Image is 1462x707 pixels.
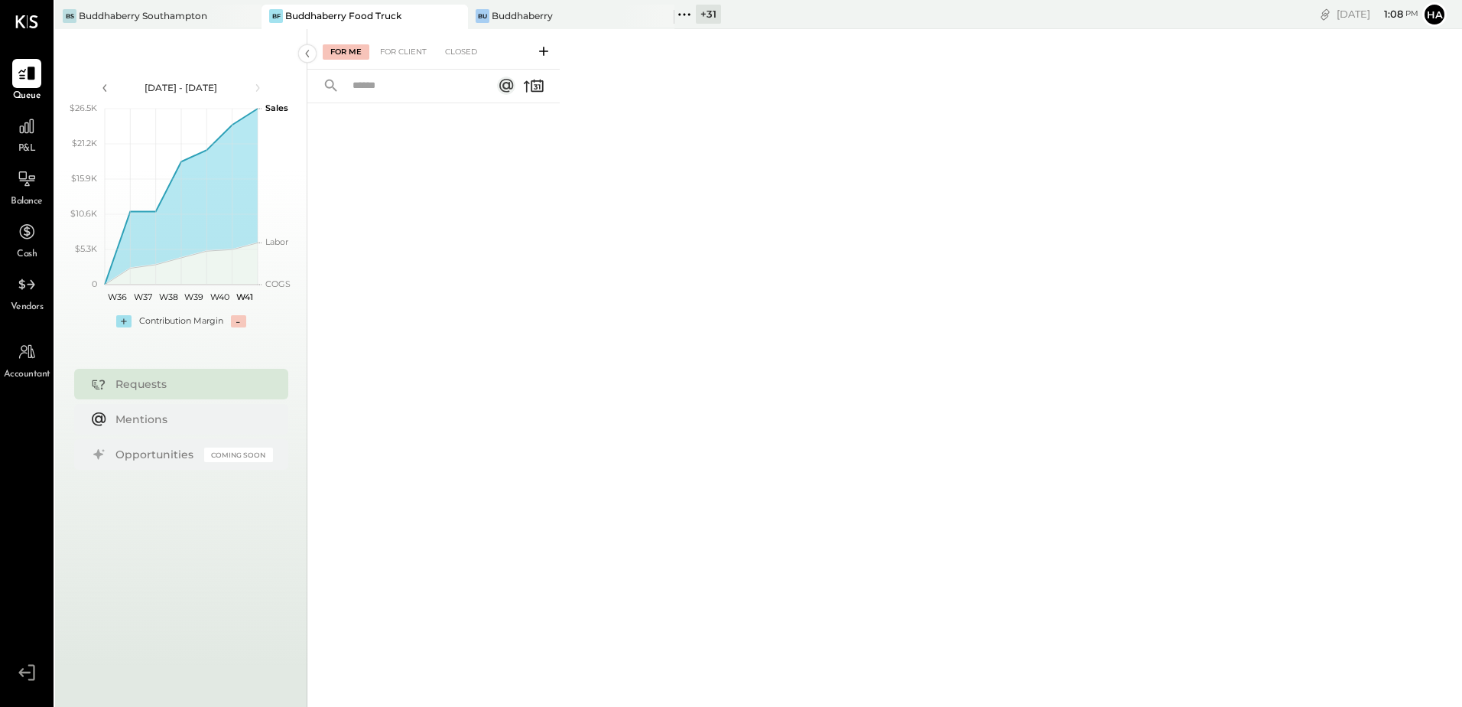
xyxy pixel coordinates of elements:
div: + [116,315,132,327]
div: BS [63,9,76,23]
text: W39 [184,292,203,302]
div: Coming Soon [204,448,273,462]
div: BF [269,9,283,23]
span: Vendors [11,301,44,314]
text: W37 [134,292,152,302]
text: Sales [265,103,288,113]
div: Mentions [115,412,265,427]
text: W41 [236,292,253,302]
div: [DATE] [1337,7,1418,21]
div: Closed [437,44,485,60]
div: Buddhaberry Southampton [79,9,207,22]
span: Accountant [4,368,50,382]
text: $21.2K [72,138,97,148]
div: copy link [1317,6,1333,22]
div: For Client [372,44,434,60]
text: $5.3K [75,243,97,254]
div: Requests [115,376,265,392]
text: COGS [265,279,291,289]
text: W40 [210,292,229,302]
text: 0 [92,279,97,289]
a: Queue [1,59,53,103]
a: Balance [1,165,53,209]
text: Labor [265,236,288,247]
a: Vendors [1,270,53,314]
span: Balance [11,195,43,209]
div: Contribution Margin [139,315,223,327]
div: Buddhaberry Food Truck [285,9,401,22]
div: Bu [476,9,489,23]
div: Buddhaberry [492,9,553,22]
div: - [231,315,246,327]
span: Cash [17,248,37,262]
div: Opportunities [115,447,197,462]
text: W36 [108,292,127,302]
span: P&L [18,142,36,156]
div: + 31 [696,5,721,24]
div: [DATE] - [DATE] [116,81,246,94]
text: W38 [158,292,177,302]
a: Cash [1,217,53,262]
text: $15.9K [71,173,97,184]
a: P&L [1,112,53,156]
button: Ha [1422,2,1447,27]
text: $26.5K [70,103,97,113]
div: For Me [323,44,369,60]
span: Queue [13,90,41,103]
text: $10.6K [70,208,97,219]
a: Accountant [1,337,53,382]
